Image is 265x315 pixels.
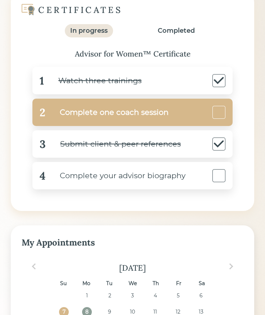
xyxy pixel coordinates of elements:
[104,279,114,288] div: Tu
[151,279,161,288] div: Th
[22,263,243,273] div: [DATE]
[158,26,195,36] div: Completed
[173,291,183,301] div: Choose Friday, September 5th, 2025
[40,104,45,121] div: 2
[38,4,122,15] div: CERTIFICATES
[70,26,108,36] div: In progress
[196,291,206,301] div: Choose Saturday, September 6th, 2025
[45,168,185,184] div: Complete your advisor biography
[58,279,68,288] div: Su
[151,291,160,301] div: Choose Thursday, September 4th, 2025
[25,48,240,60] div: Advisor for Women™ Certificate
[82,291,92,301] div: Choose Monday, September 1st, 2025
[127,279,137,288] div: We
[28,261,40,272] button: Previous Month
[40,136,46,152] div: 3
[22,236,243,249] div: My Appointments
[81,279,91,288] div: Mo
[105,291,114,301] div: Choose Tuesday, September 2nd, 2025
[46,136,181,152] div: Submit client & peer references
[174,279,184,288] div: Fr
[127,291,137,301] div: Choose Wednesday, September 3rd, 2025
[40,73,44,89] div: 1
[197,279,207,288] div: Sa
[225,261,237,272] button: Next Month
[44,73,142,89] div: Watch three trainings
[40,168,45,184] div: 4
[45,104,169,121] div: Complete one coach session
